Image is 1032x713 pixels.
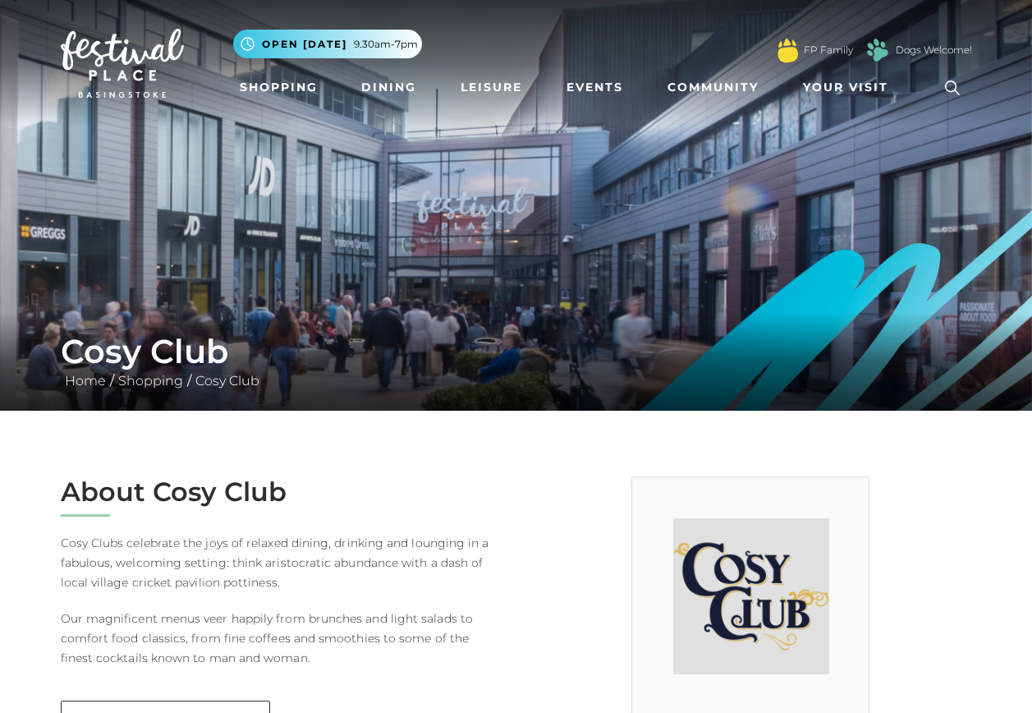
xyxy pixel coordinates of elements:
[896,43,972,57] a: Dogs Welcome!
[114,373,187,389] a: Shopping
[233,30,422,58] button: Open [DATE] 9.30am-7pm
[804,43,853,57] a: FP Family
[355,72,423,103] a: Dining
[354,37,418,52] span: 9.30am-7pm
[61,29,184,98] img: Festival Place Logo
[454,72,529,103] a: Leisure
[803,79,888,96] span: Your Visit
[233,72,324,103] a: Shopping
[61,373,110,389] a: Home
[61,533,504,592] p: Cosy Clubs celebrate the joys of relaxed dining, drinking and lounging in a fabulous, welcoming s...
[61,609,504,668] p: Our magnificent menus veer happily from brunches and light salads to comfort food classics, from ...
[61,332,972,371] h1: Cosy Club
[661,72,765,103] a: Community
[796,72,903,103] a: Your Visit
[262,37,347,52] span: Open [DATE]
[61,476,504,508] h2: About Cosy Club
[560,72,630,103] a: Events
[191,373,264,389] a: Cosy Club
[48,332,984,391] div: / /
